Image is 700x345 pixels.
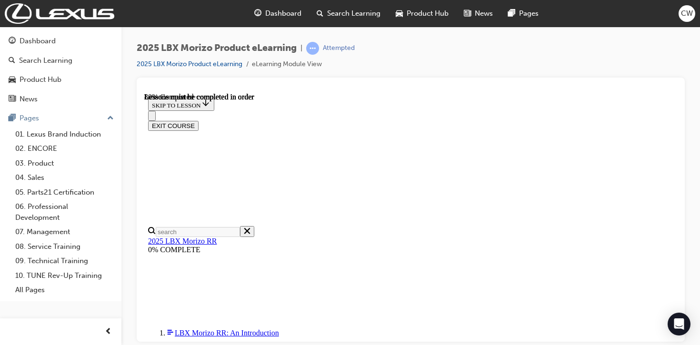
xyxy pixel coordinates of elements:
a: 04. Sales [11,170,118,185]
a: 03. Product [11,156,118,171]
span: news-icon [464,8,471,20]
button: SKIP TO LESSON [4,4,70,18]
input: Search [11,134,96,144]
span: Search Learning [327,8,380,19]
div: News [20,94,38,105]
span: up-icon [107,112,114,125]
span: Pages [519,8,539,19]
div: Search Learning [19,55,72,66]
span: guage-icon [254,8,261,20]
span: Product Hub [407,8,449,19]
a: 06. Professional Development [11,199,118,225]
button: Pages [4,109,118,127]
li: eLearning Module View [252,59,322,70]
div: Attempted [323,44,355,53]
span: car-icon [9,76,16,84]
span: learningRecordVerb_ATTEMPT-icon [306,42,319,55]
span: News [475,8,493,19]
a: guage-iconDashboard [247,4,309,23]
span: SKIP TO LESSON [8,9,66,16]
a: pages-iconPages [500,4,546,23]
a: 02. ENCORE [11,141,118,156]
span: CW [681,8,693,19]
a: All Pages [11,283,118,297]
a: 2025 LBX Morizo Product eLearning [137,60,242,68]
div: Dashboard [20,36,56,47]
span: search-icon [317,8,323,20]
button: EXIT COURSE [4,28,54,38]
a: search-iconSearch Learning [309,4,388,23]
a: 01. Lexus Brand Induction [11,127,118,142]
div: 0% COMPLETE [4,153,529,161]
a: 2025 LBX Morizo RR [4,144,72,152]
a: Dashboard [4,32,118,50]
span: car-icon [396,8,403,20]
span: 2025 LBX Morizo Product eLearning [137,43,297,54]
a: 09. Technical Training [11,254,118,268]
a: car-iconProduct Hub [388,4,456,23]
div: Open Intercom Messenger [668,313,690,335]
div: Pages [20,113,39,124]
span: guage-icon [9,37,16,46]
a: 05. Parts21 Certification [11,185,118,200]
span: pages-icon [9,114,16,123]
span: pages-icon [508,8,515,20]
span: search-icon [9,57,15,65]
img: Trak [5,3,114,24]
button: Close search menu [96,133,110,144]
button: DashboardSearch LearningProduct HubNews [4,30,118,109]
a: Search Learning [4,52,118,69]
a: 10. TUNE Rev-Up Training [11,268,118,283]
a: News [4,90,118,108]
a: 07. Management [11,225,118,239]
span: prev-icon [105,326,112,338]
button: Close navigation menu [4,18,11,28]
a: news-iconNews [456,4,500,23]
a: 08. Service Training [11,239,118,254]
button: CW [679,5,695,22]
span: news-icon [9,95,16,104]
span: | [300,43,302,54]
a: Product Hub [4,71,118,89]
span: Dashboard [265,8,301,19]
div: Product Hub [20,74,61,85]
